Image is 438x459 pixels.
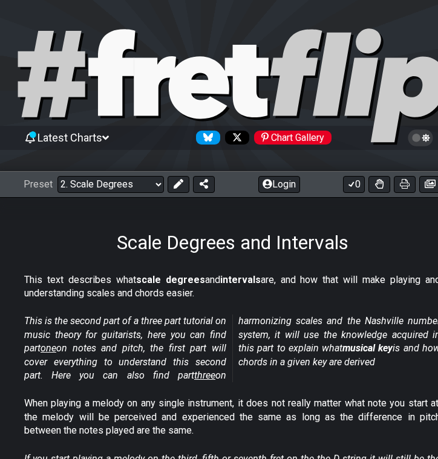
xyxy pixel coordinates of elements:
button: Share Preset [193,176,215,193]
span: Preset [24,178,53,190]
button: Edit Preset [168,176,189,193]
button: Toggle Dexterity for all fretkits [368,176,390,193]
strong: musical key [342,342,393,354]
span: one [41,342,56,354]
button: Login [258,176,300,193]
a: #fretflip at Pinterest [249,131,332,145]
span: three [194,369,215,381]
strong: scale degrees [136,274,205,285]
button: 0 [343,176,365,193]
a: Follow #fretflip at X [220,131,249,145]
span: Latest Charts [38,131,102,144]
div: Chart Gallery [254,131,332,145]
a: Follow #fretflip at Bluesky [191,131,220,145]
strong: intervals [220,274,261,285]
select: Preset [57,176,164,193]
span: Toggle light / dark theme [414,132,428,143]
h1: Scale Degrees and Intervals [117,231,348,254]
button: Print [394,176,416,193]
